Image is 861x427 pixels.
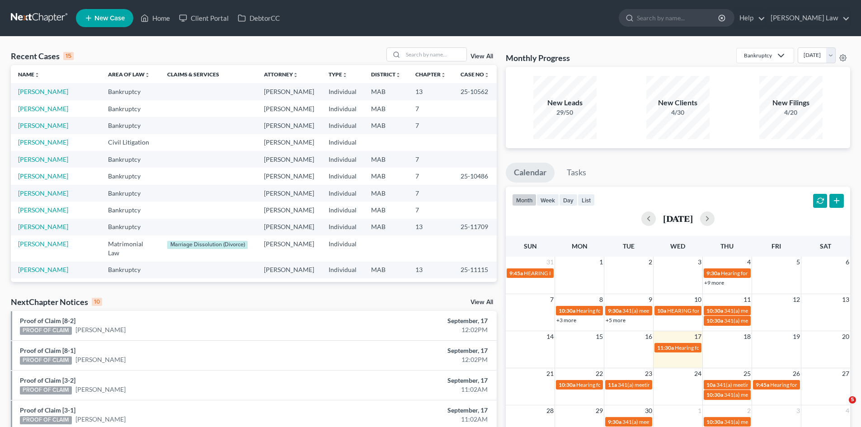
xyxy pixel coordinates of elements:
[623,242,635,250] span: Tue
[329,71,348,78] a: Typeunfold_more
[415,71,446,78] a: Chapterunfold_more
[101,134,160,151] td: Civil Litigation
[321,262,364,278] td: Individual
[20,357,72,365] div: PROOF OF CLAIM
[644,368,653,379] span: 23
[20,327,72,335] div: PROOF OF CLAIM
[716,381,804,388] span: 341(a) meeting for [PERSON_NAME]
[338,355,488,364] div: 12:02PM
[408,202,453,218] td: 7
[101,100,160,117] td: Bankruptcy
[845,257,850,267] span: 6
[453,219,497,235] td: 25-11709
[506,163,555,183] a: Calendar
[792,294,801,305] span: 12
[321,219,364,235] td: Individual
[18,206,68,214] a: [PERSON_NAME]
[470,299,493,305] a: View All
[533,98,597,108] div: New Leads
[257,202,321,218] td: [PERSON_NAME]
[667,307,743,314] span: HEARING for [PERSON_NAME]
[559,194,578,206] button: day
[338,406,488,415] div: September, 17
[257,168,321,184] td: [PERSON_NAME]
[257,117,321,134] td: [PERSON_NAME]
[484,72,489,78] i: unfold_more
[63,52,74,60] div: 15
[720,242,734,250] span: Thu
[706,270,720,277] span: 9:30a
[706,381,715,388] span: 10a
[572,242,588,250] span: Mon
[18,240,68,248] a: [PERSON_NAME]
[841,331,850,342] span: 20
[441,72,446,78] i: unfold_more
[364,278,408,304] td: MAB
[338,325,488,334] div: 12:02PM
[257,219,321,235] td: [PERSON_NAME]
[721,270,791,277] span: Hearing for [PERSON_NAME]
[257,134,321,151] td: [PERSON_NAME]
[403,48,466,61] input: Search by name...
[648,257,653,267] span: 2
[408,185,453,202] td: 7
[512,194,536,206] button: month
[34,72,40,78] i: unfold_more
[644,331,653,342] span: 16
[608,418,621,425] span: 9:30a
[546,257,555,267] span: 31
[646,98,710,108] div: New Clients
[408,117,453,134] td: 7
[644,405,653,416] span: 30
[595,368,604,379] span: 22
[18,189,68,197] a: [PERSON_NAME]
[578,194,595,206] button: list
[20,317,75,324] a: Proof of Claim [8-2]
[364,100,408,117] td: MAB
[536,194,559,206] button: week
[101,202,160,218] td: Bankruptcy
[101,151,160,168] td: Bankruptcy
[706,418,723,425] span: 10:30a
[257,83,321,100] td: [PERSON_NAME]
[606,317,626,324] a: +5 more
[364,219,408,235] td: MAB
[18,172,68,180] a: [PERSON_NAME]
[759,108,823,117] div: 4/20
[549,294,555,305] span: 7
[18,138,68,146] a: [PERSON_NAME]
[724,418,811,425] span: 341(a) meeting for [PERSON_NAME]
[470,53,493,60] a: View All
[744,52,772,59] div: Bankruptcy
[18,88,68,95] a: [PERSON_NAME]
[408,168,453,184] td: 7
[693,368,702,379] span: 24
[675,344,745,351] span: Hearing for [PERSON_NAME]
[364,83,408,100] td: MAB
[101,278,160,304] td: Bankruptcy
[622,307,710,314] span: 341(a) meeting for [PERSON_NAME]
[724,391,811,398] span: 341(a) meeting for [PERSON_NAME]
[697,405,702,416] span: 1
[795,405,801,416] span: 3
[18,266,68,273] a: [PERSON_NAME]
[646,108,710,117] div: 4/30
[20,347,75,354] a: Proof of Claim [8-1]
[321,168,364,184] td: Individual
[338,385,488,394] div: 11:02AM
[559,381,575,388] span: 10:30a
[11,51,74,61] div: Recent Cases
[364,151,408,168] td: MAB
[608,381,617,388] span: 11a
[743,368,752,379] span: 25
[756,381,769,388] span: 9:45a
[364,202,408,218] td: MAB
[364,185,408,202] td: MAB
[18,155,68,163] a: [PERSON_NAME]
[75,325,126,334] a: [PERSON_NAME]
[533,108,597,117] div: 29/50
[371,71,401,78] a: Districtunfold_more
[174,10,233,26] a: Client Portal
[145,72,150,78] i: unfold_more
[20,376,75,384] a: Proof of Claim [3-2]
